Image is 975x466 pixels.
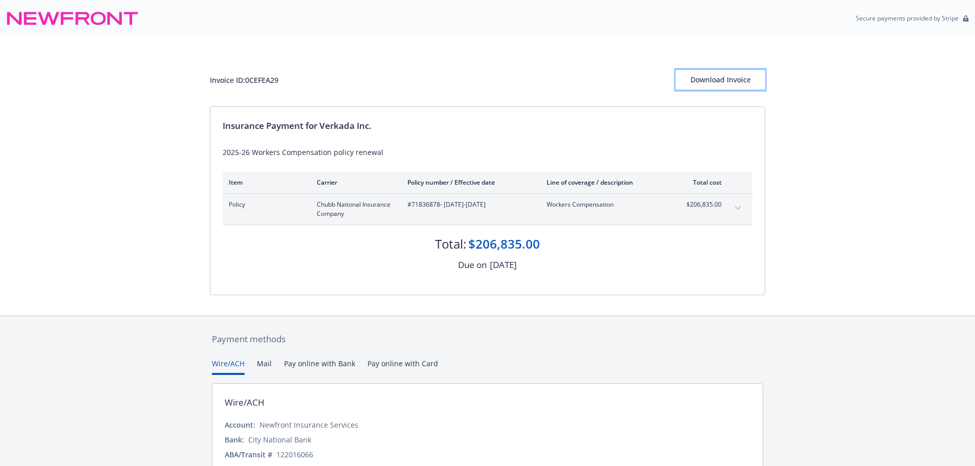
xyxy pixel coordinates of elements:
[317,200,391,218] span: Chubb National Insurance Company
[229,200,300,209] span: Policy
[225,396,265,409] div: Wire/ACH
[248,434,311,445] div: City National Bank
[257,358,272,375] button: Mail
[276,449,313,460] div: 122016066
[856,14,959,23] p: Secure payments provided by Stripe
[676,70,765,90] button: Download Invoice
[210,75,278,85] div: Invoice ID: 0CEFEA29
[407,200,530,209] span: #71836878 - [DATE]-[DATE]
[683,200,722,209] span: $206,835.00
[547,200,667,209] span: Workers Compensation
[407,178,530,187] div: Policy number / Effective date
[259,419,358,430] div: Newfront Insurance Services
[730,200,746,216] button: expand content
[490,258,517,272] div: [DATE]
[317,178,391,187] div: Carrier
[367,358,438,375] button: Pay online with Card
[223,194,752,225] div: PolicyChubb National Insurance Company#71836878- [DATE]-[DATE]Workers Compensation$206,835.00expa...
[225,419,255,430] div: Account:
[212,332,763,346] div: Payment methods
[284,358,355,375] button: Pay online with Bank
[683,178,722,187] div: Total cost
[547,178,667,187] div: Line of coverage / description
[225,434,244,445] div: Bank:
[225,449,272,460] div: ABA/Transit #
[223,147,752,158] div: 2025-26 Workers Compensation policy renewal
[435,235,466,253] div: Total:
[458,258,487,272] div: Due on
[468,235,540,253] div: $206,835.00
[212,358,245,375] button: Wire/ACH
[229,178,300,187] div: Item
[223,119,752,132] div: Insurance Payment for Verkada Inc.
